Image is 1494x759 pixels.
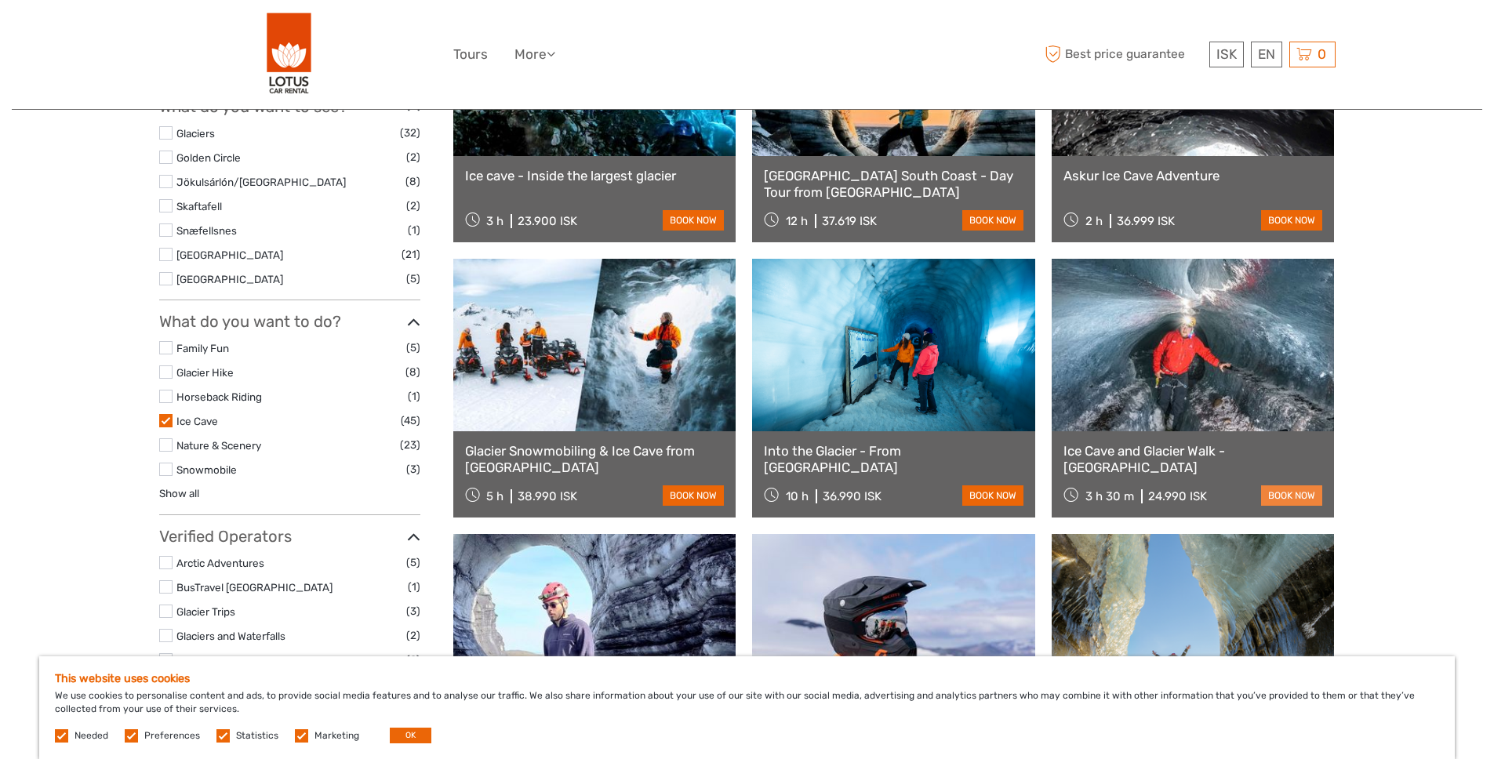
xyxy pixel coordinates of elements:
[406,602,420,620] span: (3)
[465,168,725,183] a: Ice cave - Inside the largest glacier
[405,172,420,191] span: (8)
[764,168,1023,200] a: [GEOGRAPHIC_DATA] South Coast - Day Tour from [GEOGRAPHIC_DATA]
[514,43,555,66] a: More
[962,210,1023,231] a: book now
[453,43,488,66] a: Tours
[518,489,577,503] div: 38.990 ISK
[144,729,200,743] label: Preferences
[486,489,503,503] span: 5 h
[159,312,420,331] h3: What do you want to do?
[39,656,1455,759] div: We use cookies to personalise content and ads, to provide social media features and to analyse ou...
[176,439,261,452] a: Nature & Scenery
[176,200,222,212] a: Skaftafell
[663,485,724,506] a: book now
[1041,42,1205,67] span: Best price guarantee
[176,151,241,164] a: Golden Circle
[176,557,264,569] a: Arctic Adventures
[486,214,503,228] span: 3 h
[406,626,420,645] span: (2)
[406,197,420,215] span: (2)
[176,224,237,237] a: Snæfellsnes
[408,387,420,405] span: (1)
[176,176,346,188] a: Jökulsárlón/[GEOGRAPHIC_DATA]
[176,605,235,618] a: Glacier Trips
[236,729,278,743] label: Statistics
[1261,210,1322,231] a: book now
[314,729,359,743] label: Marketing
[406,651,420,669] span: (2)
[159,527,420,546] h3: Verified Operators
[764,443,1023,475] a: Into the Glacier - From [GEOGRAPHIC_DATA]
[1251,42,1282,67] div: EN
[408,221,420,239] span: (1)
[176,415,218,427] a: Ice Cave
[176,581,333,594] a: BusTravel [GEOGRAPHIC_DATA]
[1085,489,1134,503] span: 3 h 30 m
[176,127,215,140] a: Glaciers
[267,12,312,97] img: 443-e2bd2384-01f0-477a-b1bf-f993e7f52e7d_logo_big.png
[176,249,283,261] a: [GEOGRAPHIC_DATA]
[406,554,420,572] span: (5)
[390,728,431,743] button: OK
[786,214,808,228] span: 12 h
[518,214,577,228] div: 23.900 ISK
[400,124,420,142] span: (32)
[176,463,237,476] a: Snowmobile
[1315,46,1329,62] span: 0
[1063,443,1323,475] a: Ice Cave and Glacier Walk - [GEOGRAPHIC_DATA]
[465,443,725,475] a: Glacier Snowmobiling & Ice Cave from [GEOGRAPHIC_DATA]
[786,489,809,503] span: 10 h
[1085,214,1103,228] span: 2 h
[1117,214,1175,228] div: 36.999 ISK
[408,578,420,596] span: (1)
[663,210,724,231] a: book now
[400,436,420,454] span: (23)
[822,214,877,228] div: 37.619 ISK
[176,654,238,666] a: Gravel Travel
[75,729,108,743] label: Needed
[962,485,1023,506] a: book now
[55,672,1439,685] h5: This website uses cookies
[180,24,199,43] button: Open LiveChat chat widget
[1063,168,1323,183] a: Askur Ice Cave Adventure
[1148,489,1207,503] div: 24.990 ISK
[22,27,177,40] p: We're away right now. Please check back later!
[405,363,420,381] span: (8)
[406,460,420,478] span: (3)
[1216,46,1237,62] span: ISK
[176,273,283,285] a: [GEOGRAPHIC_DATA]
[1261,485,1322,506] a: book now
[176,630,285,642] a: Glaciers and Waterfalls
[176,390,262,403] a: Horseback Riding
[159,487,199,499] a: Show all
[402,245,420,263] span: (21)
[401,412,420,430] span: (45)
[823,489,881,503] div: 36.990 ISK
[176,342,229,354] a: Family Fun
[406,270,420,288] span: (5)
[406,148,420,166] span: (2)
[176,366,234,379] a: Glacier Hike
[406,339,420,357] span: (5)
